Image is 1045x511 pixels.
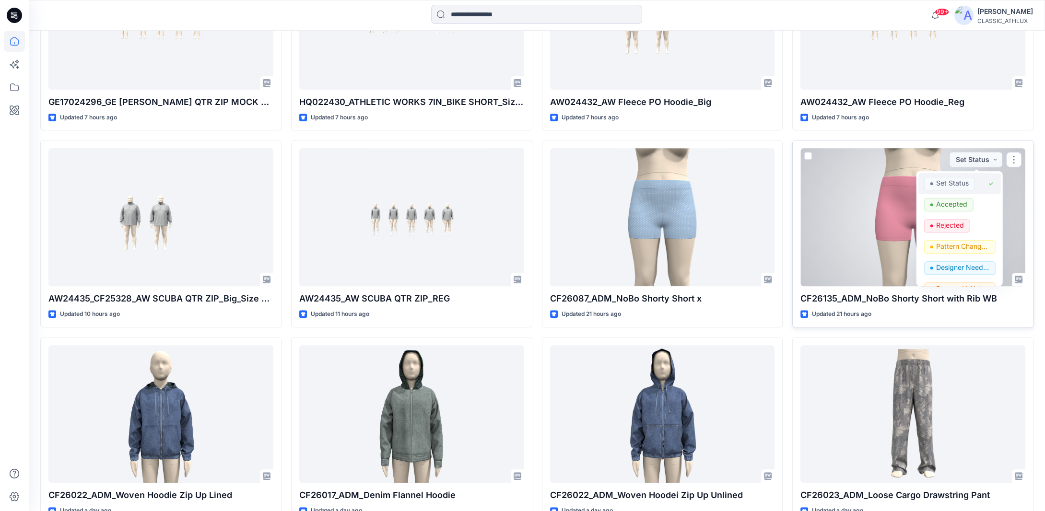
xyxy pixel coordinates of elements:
[550,148,775,286] a: CF26087_ADM_NoBo Shorty Short x
[311,113,368,123] p: Updated 7 hours ago
[812,309,871,319] p: Updated 21 hours ago
[299,95,524,109] p: HQ022430_ATHLETIC WORKS 7IN_BIKE SHORT_Size Set
[550,95,775,109] p: AW024432_AW Fleece PO Hoodie_Big
[48,292,273,305] p: AW24435_CF25328_AW SCUBA QTR ZIP_Big_Size set
[550,292,775,305] p: CF26087_ADM_NoBo Shorty Short x
[299,345,524,483] a: CF26017_ADM_Denim Flannel Hoodie
[800,95,1025,109] p: AW024432_AW Fleece PO Hoodie_Reg
[936,282,990,295] p: Dropped \ Not proceeding
[935,8,949,16] span: 99+
[977,6,1033,17] div: [PERSON_NAME]
[550,345,775,483] a: CF26022_ADM_Woven Hoodei Zip Up Unlined
[48,345,273,483] a: CF26022_ADM_Woven Hoodie Zip Up Lined
[299,292,524,305] p: AW24435_AW SCUBA QTR ZIP_REG
[299,488,524,502] p: CF26017_ADM_Denim Flannel Hoodie
[936,177,969,189] p: Set Status
[60,309,120,319] p: Updated 10 hours ago
[48,488,273,502] p: CF26022_ADM_Woven Hoodie Zip Up Lined
[812,113,869,123] p: Updated 7 hours ago
[562,113,619,123] p: Updated 7 hours ago
[954,6,974,25] img: avatar
[550,488,775,502] p: CF26022_ADM_Woven Hoodei Zip Up Unlined
[800,148,1025,286] a: CF26135_ADM_NoBo Shorty Short with Rib WB
[48,95,273,109] p: GE17024296_GE [PERSON_NAME] QTR ZIP MOCK NECK_Reg_Size set
[800,345,1025,483] a: CF26023_ADM_Loose Cargo Drawstring Pant
[562,309,621,319] p: Updated 21 hours ago
[936,198,967,210] p: Accepted
[936,219,964,232] p: Rejected
[60,113,117,123] p: Updated 7 hours ago
[48,148,273,286] a: AW24435_CF25328_AW SCUBA QTR ZIP_Big_Size set
[977,17,1033,24] div: CLASSIC_ATHLUX
[936,261,990,274] p: Designer Need To Review
[311,309,369,319] p: Updated 11 hours ago
[936,240,990,253] p: Pattern Changes Requested
[299,148,524,286] a: AW24435_AW SCUBA QTR ZIP_REG
[800,292,1025,305] p: CF26135_ADM_NoBo Shorty Short with Rib WB
[800,488,1025,502] p: CF26023_ADM_Loose Cargo Drawstring Pant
